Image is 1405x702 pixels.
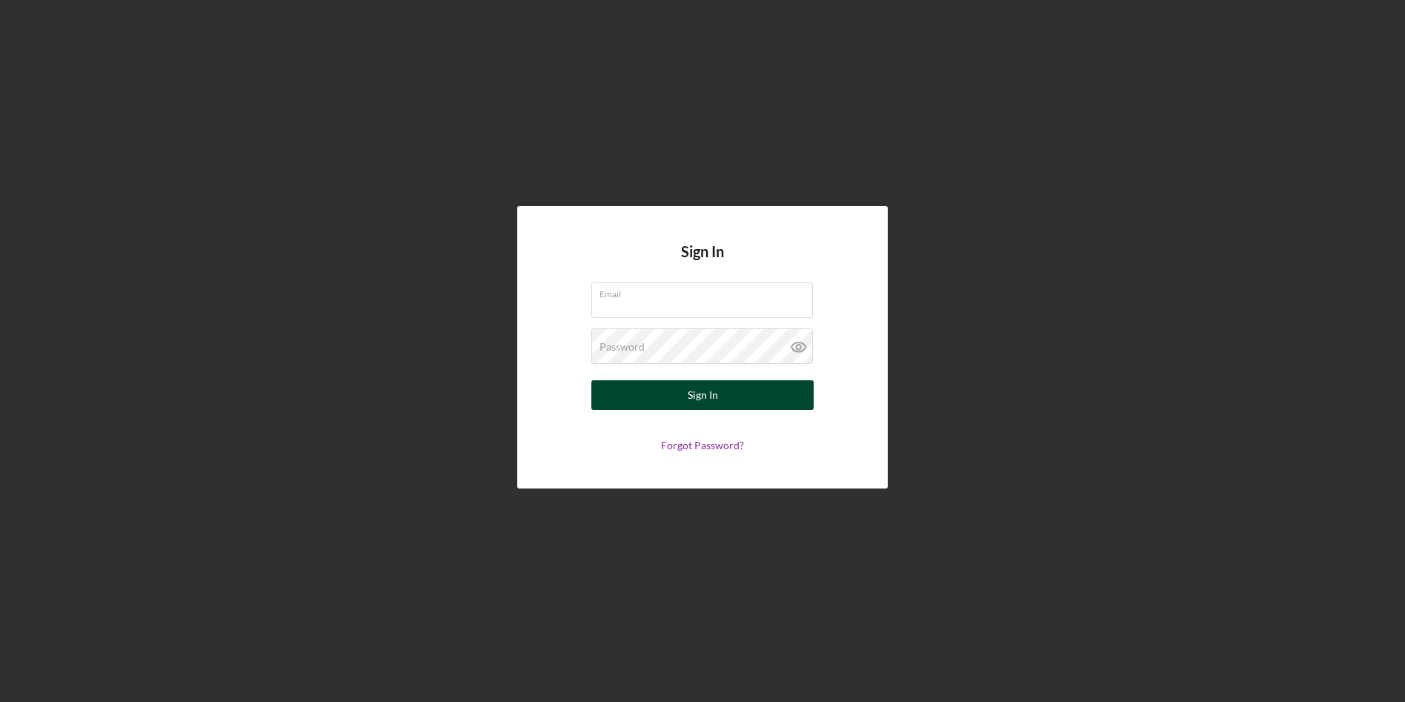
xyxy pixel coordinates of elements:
button: Sign In [591,380,814,410]
label: Email [599,283,813,299]
label: Password [599,341,645,353]
div: Sign In [688,380,718,410]
a: Forgot Password? [661,439,744,451]
h4: Sign In [681,243,724,282]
